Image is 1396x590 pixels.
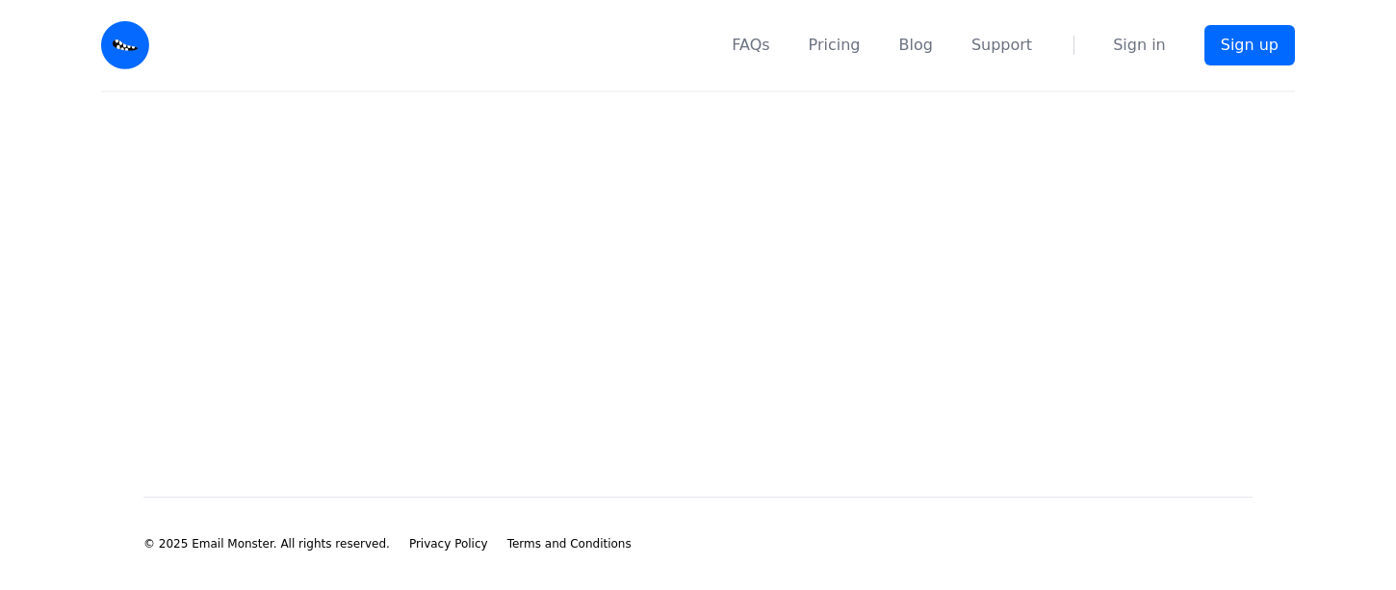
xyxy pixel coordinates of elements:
a: Blog [899,34,933,57]
img: Email Monster [101,21,149,69]
span: Privacy Policy [409,537,488,551]
a: Sign in [1113,34,1166,57]
a: Terms and Conditions [507,536,632,552]
span: Terms and Conditions [507,537,632,551]
a: FAQs [732,34,769,57]
a: Sign up [1204,25,1295,65]
a: Privacy Policy [409,536,488,552]
a: Pricing [809,34,861,57]
a: Support [971,34,1032,57]
li: © 2025 Email Monster. All rights reserved. [143,536,390,552]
